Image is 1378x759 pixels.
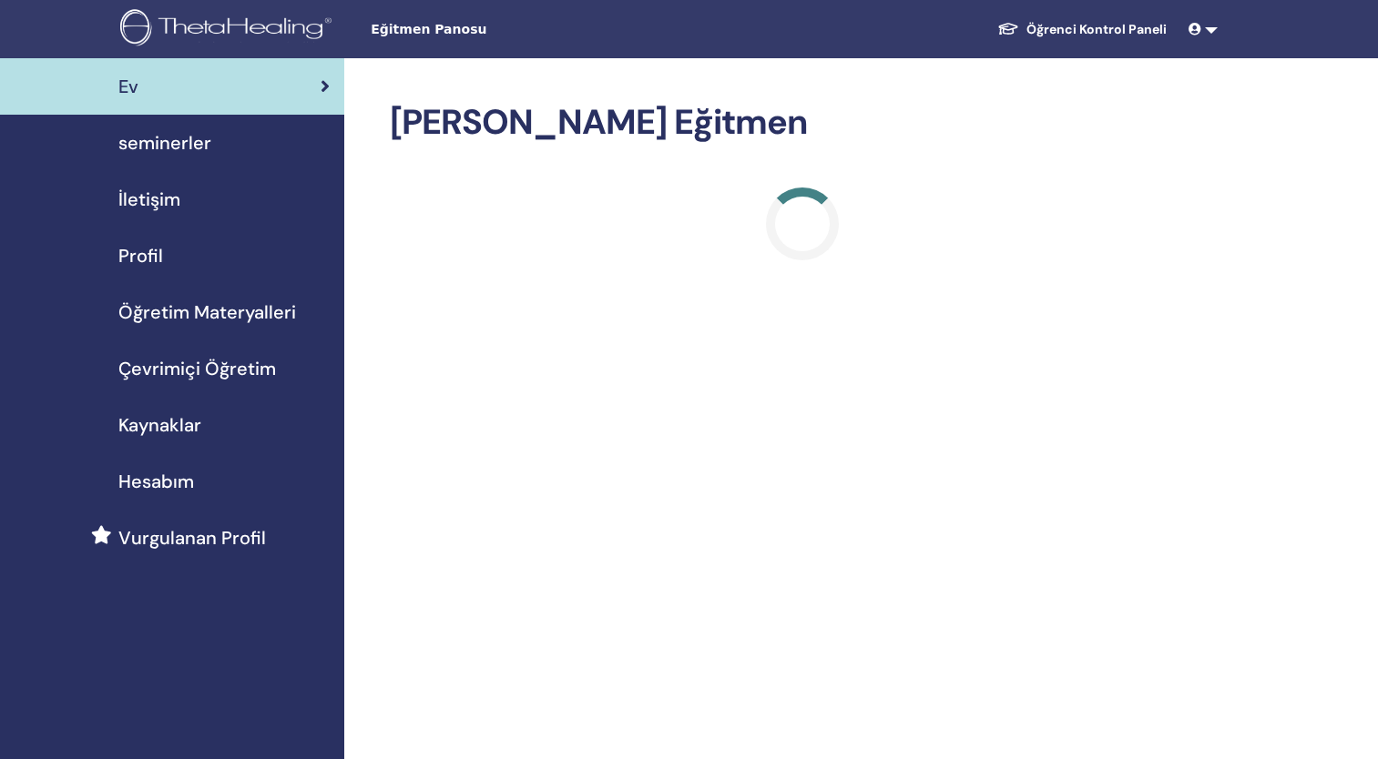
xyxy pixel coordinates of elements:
[120,9,338,50] img: logo.png
[390,102,1214,144] h2: [PERSON_NAME] Eğitmen
[118,411,201,439] span: Kaynaklar
[997,21,1019,36] img: graduation-cap-white.svg
[118,524,266,552] span: Vurgulanan Profil
[983,13,1181,46] a: Öğrenci Kontrol Paneli
[118,468,194,495] span: Hesabım
[118,129,211,157] span: seminerler
[118,73,138,100] span: Ev
[118,186,180,213] span: İletişim
[118,355,276,382] span: Çevrimiçi Öğretim
[118,299,296,326] span: Öğretim Materyalleri
[371,20,644,39] span: Eğitmen Panosu
[118,242,163,269] span: Profil
[1026,21,1167,37] font: Öğrenci Kontrol Paneli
